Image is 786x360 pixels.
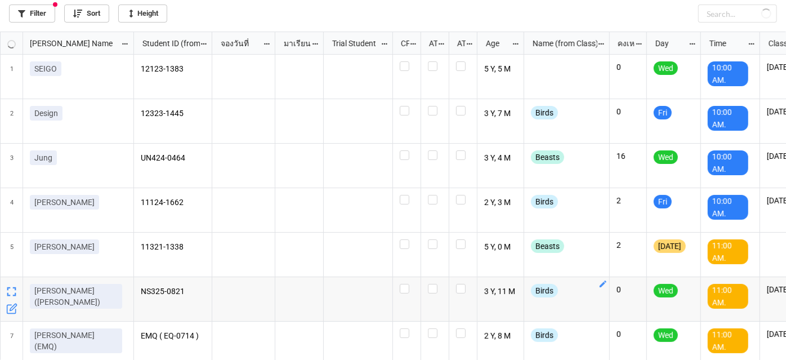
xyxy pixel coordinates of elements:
[484,106,517,122] p: 3 Y, 7 M
[34,63,57,74] p: SEIGO
[479,37,512,50] div: Age
[277,37,312,50] div: มาเรียน
[654,61,678,75] div: Wed
[10,188,14,232] span: 4
[118,5,167,23] a: Height
[617,150,640,162] p: 16
[9,5,55,23] a: Filter
[484,284,517,300] p: 3 Y, 11 M
[611,37,635,50] div: คงเหลือ (from Nick Name)
[617,284,640,295] p: 0
[708,195,748,220] div: 10:00 AM.
[708,150,748,175] div: 10:00 AM.
[484,61,517,77] p: 5 Y, 5 M
[708,284,748,309] div: 11:00 AM.
[654,195,672,208] div: Fri
[484,150,517,166] p: 3 Y, 4 M
[708,106,748,131] div: 10:00 AM.
[703,37,748,50] div: Time
[64,5,109,23] a: Sort
[617,195,640,206] p: 2
[617,106,640,117] p: 0
[484,328,517,344] p: 2 Y, 8 M
[531,150,564,164] div: Beasts
[325,37,381,50] div: Trial Student
[10,99,14,143] span: 2
[141,195,206,211] p: 11124-1662
[214,37,263,50] div: จองวันที่
[34,152,52,163] p: Jung
[708,328,748,353] div: 11:00 AM.
[708,239,748,264] div: 11:00 AM.
[34,197,95,208] p: [PERSON_NAME]
[141,328,206,344] p: EMQ ( EQ-0714 )
[654,328,678,342] div: Wed
[10,233,14,277] span: 5
[141,106,206,122] p: 12323-1445
[141,239,206,255] p: 11321-1338
[34,330,118,352] p: [PERSON_NAME] (EMQ)
[617,328,640,340] p: 0
[136,37,200,50] div: Student ID (from [PERSON_NAME] Name)
[654,284,678,297] div: Wed
[34,285,118,308] p: [PERSON_NAME] ([PERSON_NAME])
[531,106,558,119] div: Birds
[708,61,748,86] div: 10:00 AM.
[698,5,777,23] input: Search...
[531,328,558,342] div: Birds
[10,144,14,188] span: 3
[141,61,206,77] p: 12123-1383
[484,239,517,255] p: 5 Y, 0 M
[394,37,410,50] div: CF
[654,239,686,253] div: [DATE]
[1,32,134,55] div: grid
[531,284,558,297] div: Birds
[526,37,597,50] div: Name (from Class)
[23,37,121,50] div: [PERSON_NAME] Name
[141,284,206,300] p: NS325-0821
[450,37,466,50] div: ATK
[484,195,517,211] p: 2 Y, 3 M
[422,37,438,50] div: ATT
[617,239,640,251] p: 2
[531,195,558,208] div: Birds
[141,150,206,166] p: UN424-0464
[531,239,564,253] div: Beasts
[654,106,672,119] div: Fri
[617,61,640,73] p: 0
[34,241,95,252] p: [PERSON_NAME]
[10,55,14,99] span: 1
[649,37,689,50] div: Day
[34,108,58,119] p: Design
[654,150,678,164] div: Wed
